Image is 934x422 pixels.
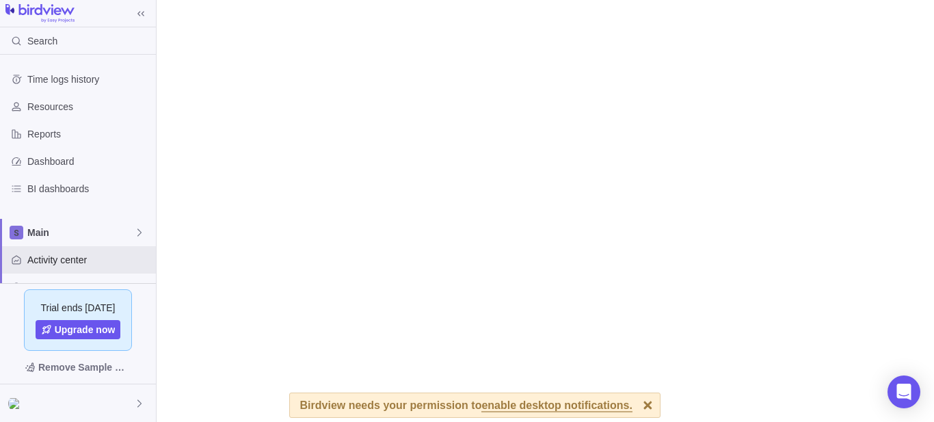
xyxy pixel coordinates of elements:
img: logo [5,4,75,23]
a: Upgrade now [36,320,121,339]
span: Main [27,226,134,239]
span: Upgrade now [55,323,116,337]
span: Trial ends [DATE] [41,301,116,315]
span: BI dashboards [27,182,150,196]
span: Activity center [27,253,150,267]
div: White Hat [8,395,25,412]
span: Time logs history [27,72,150,86]
div: Open Intercom Messenger [888,375,920,408]
span: Custom forms [27,280,150,294]
span: Remove Sample Data [38,359,131,375]
span: Reports [27,127,150,141]
img: Show [8,398,25,409]
span: Remove Sample Data [11,356,145,378]
span: Dashboard [27,155,150,168]
span: Search [27,34,57,48]
div: Birdview needs your permission to [300,393,632,417]
span: Resources [27,100,150,114]
span: enable desktop notifications. [481,400,632,412]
